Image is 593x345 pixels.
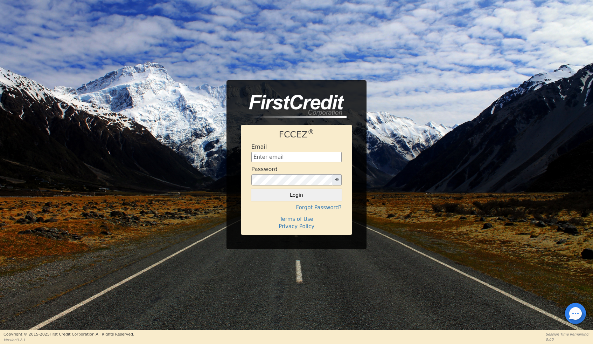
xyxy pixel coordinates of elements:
button: Login [251,189,342,201]
h4: Email [251,143,267,150]
p: Session Time Remaining: [546,332,589,337]
span: All Rights Reserved. [96,332,134,337]
input: password [251,174,333,185]
h4: Password [251,166,278,172]
h4: Privacy Policy [251,223,342,230]
h1: FCCEZ [251,129,342,140]
h4: Forgot Password? [251,204,342,211]
p: 0:00 [546,337,589,342]
input: Enter email [251,152,342,162]
sup: ® [308,128,314,136]
h4: Terms of Use [251,216,342,222]
p: Copyright © 2015- 2025 First Credit Corporation. [4,332,134,338]
img: logo-CMu_cnol.png [241,95,347,118]
p: Version 3.2.1 [4,337,134,343]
